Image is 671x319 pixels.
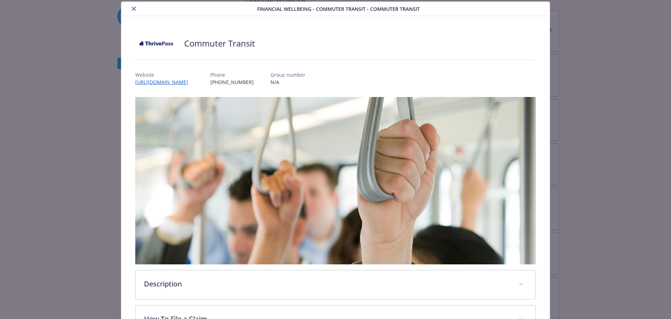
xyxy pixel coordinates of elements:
a: [URL][DOMAIN_NAME] [135,79,194,85]
p: Website [135,71,194,78]
p: Group number [270,71,305,78]
span: Financial Wellbeing - Commuter Transit - Commuter Transit [257,5,420,13]
button: close [130,5,138,13]
p: Phone [210,71,254,78]
div: Description [136,270,536,299]
h2: Commuter Transit [184,37,255,49]
p: N/A [270,78,305,86]
img: Thrive Pass [135,33,177,54]
p: Description [144,279,511,289]
p: [PHONE_NUMBER] [210,78,254,86]
img: banner [135,97,536,264]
